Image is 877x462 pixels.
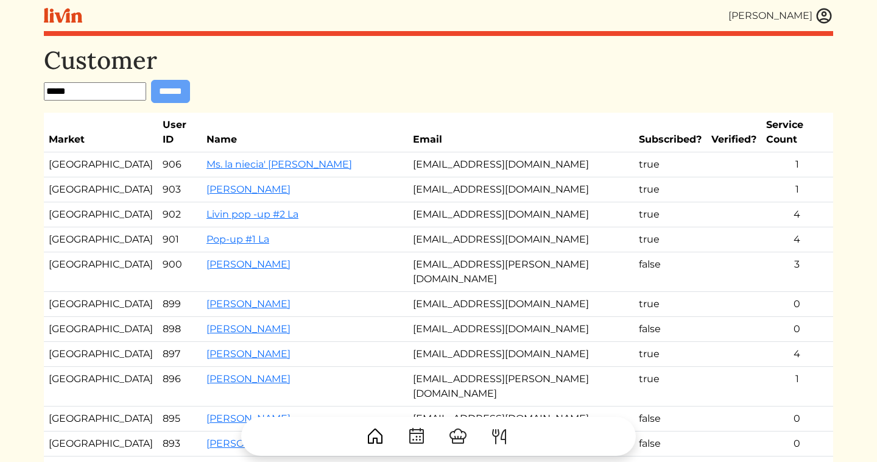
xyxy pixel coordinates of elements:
[206,183,291,195] a: [PERSON_NAME]
[634,227,706,252] td: true
[44,252,158,292] td: [GEOGRAPHIC_DATA]
[761,202,833,227] td: 4
[408,367,634,407] td: [EMAIL_ADDRESS][PERSON_NAME][DOMAIN_NAME]
[44,227,158,252] td: [GEOGRAPHIC_DATA]
[44,367,158,407] td: [GEOGRAPHIC_DATA]
[408,152,634,177] td: [EMAIL_ADDRESS][DOMAIN_NAME]
[408,177,634,202] td: [EMAIL_ADDRESS][DOMAIN_NAME]
[44,342,158,367] td: [GEOGRAPHIC_DATA]
[761,152,833,177] td: 1
[158,407,202,432] td: 895
[407,427,426,446] img: CalendarDots-5bcf9d9080389f2a281d69619e1c85352834be518fbc73d9501aef674afc0d57.svg
[44,152,158,177] td: [GEOGRAPHIC_DATA]
[761,177,833,202] td: 1
[408,292,634,317] td: [EMAIL_ADDRESS][DOMAIN_NAME]
[158,202,202,227] td: 902
[202,113,408,152] th: Name
[44,177,158,202] td: [GEOGRAPHIC_DATA]
[44,292,158,317] td: [GEOGRAPHIC_DATA]
[206,373,291,385] a: [PERSON_NAME]
[761,227,833,252] td: 4
[761,317,833,342] td: 0
[634,202,706,227] td: true
[634,177,706,202] td: true
[158,367,202,407] td: 896
[634,342,706,367] td: true
[761,342,833,367] td: 4
[158,292,202,317] td: 899
[158,317,202,342] td: 898
[158,177,202,202] td: 903
[44,113,158,152] th: Market
[815,7,833,25] img: user_account-e6e16d2ec92f44fc35f99ef0dc9cddf60790bfa021a6ecb1c896eb5d2907b31c.svg
[408,113,634,152] th: Email
[728,9,812,23] div: [PERSON_NAME]
[634,292,706,317] td: true
[206,158,352,170] a: Ms. la niecia' [PERSON_NAME]
[206,348,291,360] a: [PERSON_NAME]
[158,252,202,292] td: 900
[44,8,82,23] img: livin-logo-a0d97d1a881af30f6274990eb6222085a2533c92bbd1e4f22c21b4f0d0e3210c.svg
[44,407,158,432] td: [GEOGRAPHIC_DATA]
[761,292,833,317] td: 0
[206,233,269,245] a: Pop-up #1 La
[761,367,833,407] td: 1
[158,227,202,252] td: 901
[408,252,634,292] td: [EMAIL_ADDRESS][PERSON_NAME][DOMAIN_NAME]
[408,227,634,252] td: [EMAIL_ADDRESS][DOMAIN_NAME]
[634,317,706,342] td: false
[158,342,202,367] td: 897
[408,407,634,432] td: [EMAIL_ADDRESS][DOMAIN_NAME]
[365,427,385,446] img: House-9bf13187bcbb5817f509fe5e7408150f90897510c4275e13d0d5fca38e0b5951.svg
[408,202,634,227] td: [EMAIL_ADDRESS][DOMAIN_NAME]
[158,152,202,177] td: 906
[706,113,761,152] th: Verified?
[206,323,291,335] a: [PERSON_NAME]
[44,317,158,342] td: [GEOGRAPHIC_DATA]
[634,252,706,292] td: false
[634,152,706,177] td: true
[490,427,509,446] img: ForkKnife-55491504ffdb50bab0c1e09e7649658475375261d09fd45db06cec23bce548bf.svg
[448,427,468,446] img: ChefHat-a374fb509e4f37eb0702ca99f5f64f3b6956810f32a249b33092029f8484b388.svg
[634,113,706,152] th: Subscribed?
[761,113,833,152] th: Service Count
[158,113,202,152] th: User ID
[206,298,291,310] a: [PERSON_NAME]
[408,342,634,367] td: [EMAIL_ADDRESS][DOMAIN_NAME]
[44,46,833,75] h1: Customer
[634,367,706,407] td: true
[206,258,291,270] a: [PERSON_NAME]
[408,317,634,342] td: [EMAIL_ADDRESS][DOMAIN_NAME]
[44,202,158,227] td: [GEOGRAPHIC_DATA]
[206,208,298,220] a: Livin pop -up #2 La
[634,407,706,432] td: false
[761,252,833,292] td: 3
[761,407,833,432] td: 0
